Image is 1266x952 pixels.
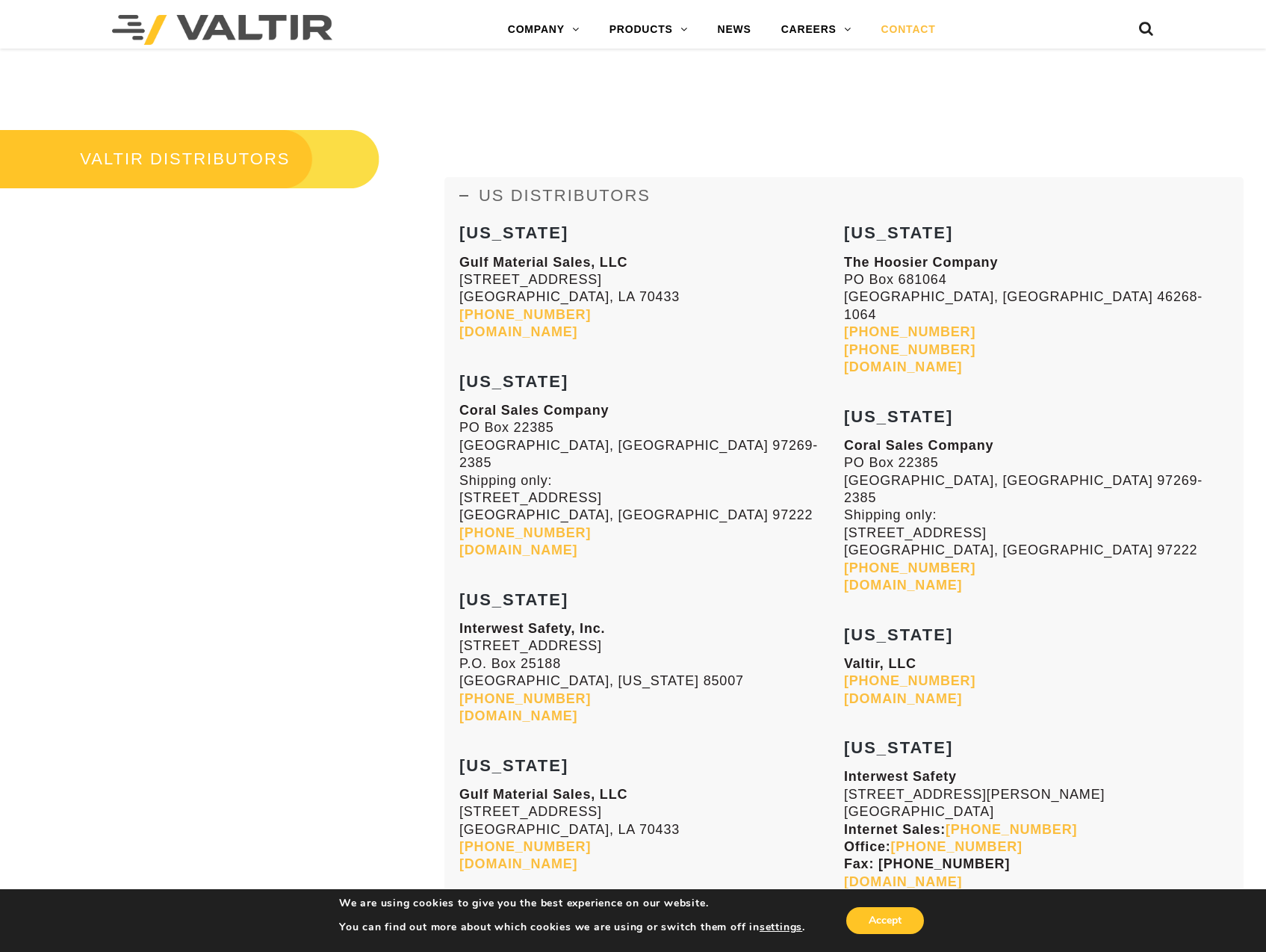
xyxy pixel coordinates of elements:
img: Valtir [112,15,332,45]
a: US DISTRIBUTORS [444,177,1244,214]
strong: [US_STATE] [844,625,953,644]
p: [STREET_ADDRESS] [GEOGRAPHIC_DATA], LA 70433 [459,786,844,874]
p: [STREET_ADDRESS][PERSON_NAME] [GEOGRAPHIC_DATA] [844,768,1229,891]
a: PRODUCTS [595,15,703,45]
p: [STREET_ADDRESS] [GEOGRAPHIC_DATA], LA 70433 [459,254,844,341]
a: [PHONE_NUMBER] [459,307,591,322]
strong: [US_STATE] [844,223,953,242]
a: [DOMAIN_NAME] [459,856,577,871]
a: [DOMAIN_NAME] [459,708,577,723]
a: [PHONE_NUMBER] [946,822,1077,837]
strong: The Hoosier Company [844,255,998,270]
strong: Interwest Safety [844,769,957,784]
a: [DOMAIN_NAME] [459,324,577,339]
strong: [US_STATE] [844,407,953,426]
a: [PHONE_NUMBER] [844,673,975,688]
a: [PHONE_NUMBER] [459,839,591,854]
button: settings [760,921,802,934]
p: You can find out more about which cookies we are using or switch them off in . [339,921,805,934]
a: [PHONE_NUMBER] [844,560,975,575]
a: [PHONE_NUMBER] [459,691,591,706]
a: [DOMAIN_NAME] [459,543,577,557]
a: [PHONE_NUMBER] [459,525,591,540]
strong: [US_STATE] [459,756,568,775]
strong: Gulf Material Sales, LLC [459,255,627,270]
strong: Coral Sales Company [844,438,993,453]
p: [STREET_ADDRESS] P.O. Box 25188 [GEOGRAPHIC_DATA], [US_STATE] 85007 [459,620,844,725]
a: [DOMAIN_NAME] [844,359,962,374]
strong: Gulf Material Sales, LLC [459,787,627,802]
a: [DOMAIN_NAME] [844,691,962,706]
strong: Valtir, LLC [844,656,916,671]
p: PO Box 22385 [GEOGRAPHIC_DATA], [GEOGRAPHIC_DATA] 97269-2385 Shipping only: [STREET_ADDRESS] [GEO... [459,402,844,560]
a: COMPANY [493,15,595,45]
strong: [US_STATE] [459,372,568,391]
span: US DISTRIBUTORS [479,186,651,205]
strong: Coral Sales Company [459,403,609,418]
a: [PHONE_NUMBER] [844,324,975,339]
strong: [US_STATE] [844,738,953,757]
strong: [US_STATE] [459,223,568,242]
a: [DOMAIN_NAME] [844,578,962,593]
a: CAREERS [766,15,866,45]
strong: Interwest Safety, Inc. [459,621,605,636]
a: NEWS [702,15,766,45]
strong: Internet Sales: [844,822,1077,837]
p: We are using cookies to give you the best experience on our website. [339,897,805,910]
a: CONTACT [866,15,951,45]
button: Accept [846,907,924,934]
strong: Fax: [PHONE_NUMBER] [844,856,1010,871]
strong: Office: [844,839,1023,854]
p: PO Box 22385 [GEOGRAPHIC_DATA], [GEOGRAPHIC_DATA] 97269-2385 Shipping only: [STREET_ADDRESS] [GEO... [844,437,1229,595]
a: [PHONE_NUMBER] [891,839,1023,854]
strong: [US_STATE] [459,590,568,609]
a: [DOMAIN_NAME] [844,874,962,889]
p: PO Box 681064 [GEOGRAPHIC_DATA], [GEOGRAPHIC_DATA] 46268-1064 [844,254,1229,377]
a: [PHONE_NUMBER] [844,342,975,357]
